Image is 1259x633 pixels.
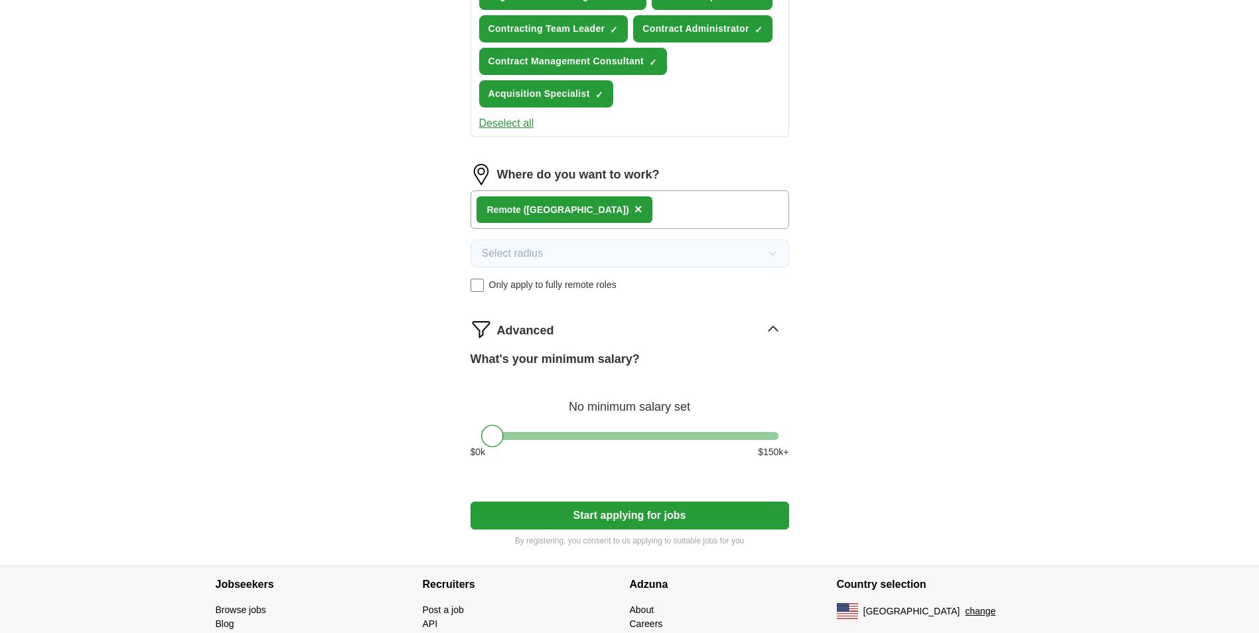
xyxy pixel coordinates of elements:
[837,603,858,619] img: US flag
[471,384,789,416] div: No minimum salary set
[216,604,266,615] a: Browse jobs
[634,202,642,216] span: ×
[482,246,544,261] span: Select radius
[489,278,617,292] span: Only apply to fully remote roles
[630,604,654,615] a: About
[471,535,789,547] p: By registering, you consent to us applying to suitable jobs for you
[649,57,657,68] span: ✓
[423,604,464,615] a: Post a job
[471,279,484,292] input: Only apply to fully remote roles
[634,200,642,220] button: ×
[423,618,438,629] a: API
[471,350,640,368] label: What's your minimum salary?
[595,90,603,100] span: ✓
[758,445,788,459] span: $ 150 k+
[497,166,660,184] label: Where do you want to work?
[479,80,613,107] button: Acquisition Specialist✓
[471,164,492,185] img: location.png
[488,22,605,36] span: Contracting Team Leader
[837,566,1044,603] h4: Country selection
[479,15,629,42] button: Contracting Team Leader✓
[216,618,234,629] a: Blog
[487,203,629,217] div: Remote ([GEOGRAPHIC_DATA])
[471,502,789,529] button: Start applying for jobs
[633,15,772,42] button: Contract Administrator✓
[497,322,554,340] span: Advanced
[610,25,618,35] span: ✓
[479,48,668,75] button: Contract Management Consultant✓
[630,618,663,629] a: Careers
[642,22,749,36] span: Contract Administrator
[471,318,492,340] img: filter
[471,240,789,267] button: Select radius
[863,604,960,618] span: [GEOGRAPHIC_DATA]
[965,604,996,618] button: change
[471,445,486,459] span: $ 0 k
[488,54,644,68] span: Contract Management Consultant
[488,87,590,101] span: Acquisition Specialist
[755,25,763,35] span: ✓
[479,115,534,131] button: Deselect all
